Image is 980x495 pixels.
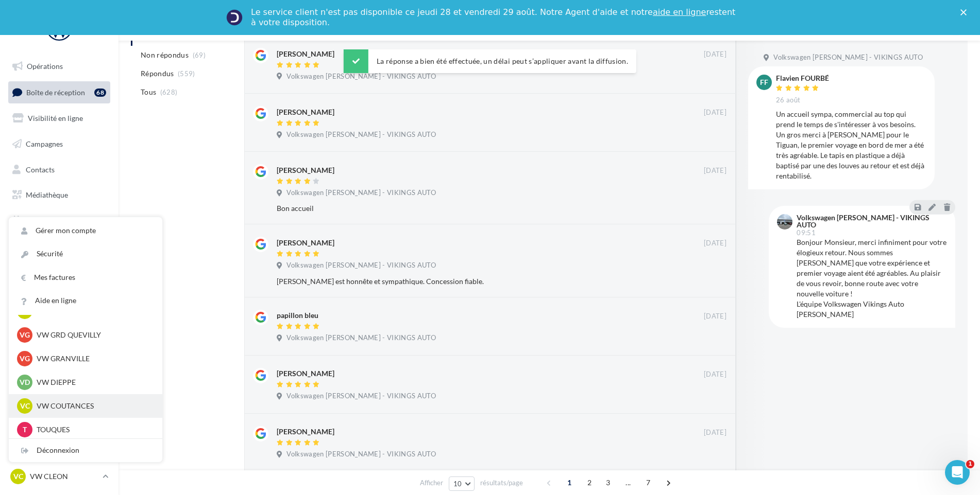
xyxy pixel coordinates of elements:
[277,107,334,117] div: [PERSON_NAME]
[8,467,110,486] a: VC VW CLEON
[561,474,578,491] span: 1
[773,53,923,62] span: Volkswagen [PERSON_NAME] - VIKINGS AUTO
[620,474,636,491] span: ...
[20,330,30,340] span: VG
[37,330,150,340] p: VW GRD QUEVILLY
[704,370,726,379] span: [DATE]
[178,69,195,78] span: (559)
[6,56,112,77] a: Opérations
[6,133,112,155] a: Campagnes
[704,312,726,321] span: [DATE]
[704,108,726,117] span: [DATE]
[286,333,436,343] span: Volkswagen [PERSON_NAME] - VIKINGS AUTO
[37,377,150,387] p: VW DIEPPE
[26,165,55,173] span: Contacts
[420,478,443,488] span: Afficher
[797,229,816,236] span: 09:51
[453,480,462,488] span: 10
[277,310,318,321] div: papillon bleu
[966,460,974,468] span: 1
[6,210,112,232] a: Calendrier
[9,289,162,312] a: Aide en ligne
[797,214,945,228] div: Volkswagen [PERSON_NAME] - VIKINGS AUTO
[449,476,475,491] button: 10
[704,239,726,248] span: [DATE]
[286,261,436,270] span: Volkswagen [PERSON_NAME] - VIKINGS AUTO
[20,377,30,387] span: VD
[6,270,112,300] a: Campagnes DataOnDemand
[9,439,162,462] div: Déconnexion
[37,425,150,435] p: TOUQUES
[776,96,800,105] span: 26 août
[960,9,971,15] div: Fermer
[226,9,243,26] img: Profile image for Service-Client
[193,51,206,59] span: (69)
[945,460,970,485] iframe: Intercom live chat
[286,130,436,139] span: Volkswagen [PERSON_NAME] - VIKINGS AUTO
[141,68,174,79] span: Répondus
[6,159,112,181] a: Contacts
[20,353,30,364] span: VG
[277,203,660,214] div: Bon accueil
[704,50,726,59] span: [DATE]
[28,114,83,122] span: Visibilité en ligne
[286,392,436,401] span: Volkswagen [PERSON_NAME] - VIKINGS AUTO
[30,471,98,482] p: VW CLEON
[277,238,334,248] div: [PERSON_NAME]
[704,166,726,175] span: [DATE]
[26,216,60,225] span: Calendrier
[251,7,737,28] div: Le service client n'est pas disponible ce jeudi 28 et vendredi 29 août. Notre Agent d'aide et not...
[6,236,112,266] a: PLV et print personnalisable
[286,72,436,81] span: Volkswagen [PERSON_NAME] - VIKINGS AUTO
[760,77,768,87] span: FF
[286,450,436,459] span: Volkswagen [PERSON_NAME] - VIKINGS AUTO
[9,266,162,289] a: Mes factures
[26,139,63,148] span: Campagnes
[776,75,829,82] div: Flavien FOURBÉ
[6,108,112,129] a: Visibilité en ligne
[653,7,706,17] a: aide en ligne
[141,87,156,97] span: Tous
[640,474,656,491] span: 7
[160,88,178,96] span: (628)
[6,81,112,103] a: Boîte de réception68
[20,401,30,411] span: VC
[797,237,947,320] div: Bonjour Monsieur, merci infiniment pour votre élogieux retour. Nous sommes [PERSON_NAME] que votr...
[37,401,150,411] p: VW COUTANCES
[277,276,660,287] div: [PERSON_NAME] est honnête et sympathique. Concession fiable.
[286,188,436,198] span: Volkswagen [PERSON_NAME] - VIKINGS AUTO
[9,242,162,266] a: Sécurité
[704,428,726,437] span: [DATE]
[277,49,334,59] div: [PERSON_NAME]
[23,425,27,435] span: T
[26,87,85,96] span: Boîte de réception
[37,353,150,364] p: VW GRANVILLE
[600,474,616,491] span: 3
[141,50,189,60] span: Non répondus
[277,368,334,379] div: [PERSON_NAME]
[277,165,334,175] div: [PERSON_NAME]
[27,62,63,70] span: Opérations
[26,190,68,199] span: Médiathèque
[277,427,334,437] div: [PERSON_NAME]
[344,49,636,73] div: La réponse a bien été effectuée, un délai peut s’appliquer avant la diffusion.
[776,109,926,181] div: Un accueil sympa, commercial au top qui prend le temps de s'intéresser à vos besoins. Un gros mer...
[94,89,106,97] div: 68
[581,474,598,491] span: 2
[13,471,23,482] span: VC
[9,219,162,242] a: Gérer mon compte
[480,478,523,488] span: résultats/page
[6,184,112,206] a: Médiathèque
